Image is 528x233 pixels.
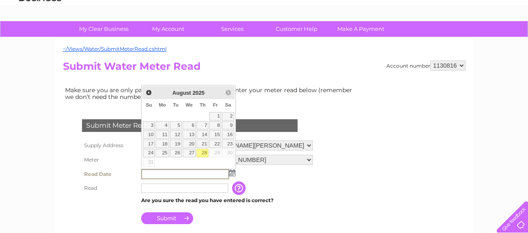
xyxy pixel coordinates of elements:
a: 1 [209,112,221,121]
a: 24 [143,149,155,157]
h2: Submit Water Meter Read [63,60,465,77]
a: 26 [170,149,182,157]
span: Thursday [200,102,205,107]
a: Energy [400,36,419,42]
span: 2025 [192,90,204,96]
img: ... [229,170,235,176]
a: 25 [156,149,169,157]
span: Wednesday [186,102,193,107]
td: Make sure you are only paying for what you use. Simply enter your meter read below (remember we d... [63,85,359,102]
a: My Clear Business [69,21,139,37]
a: 12 [170,130,182,139]
a: Telecoms [424,36,449,42]
div: Clear Business is a trading name of Verastar Limited (registered in [GEOGRAPHIC_DATA] No. 3667643... [65,5,464,41]
a: ~/Views/Water/SubmitMeterRead.cshtml [63,46,167,52]
span: Saturday [225,102,231,107]
span: Prev [145,89,152,96]
a: Services [197,21,267,37]
a: 23 [222,140,234,148]
div: Submit Meter Read [82,119,298,132]
a: 5 [170,121,182,130]
a: Contact [472,36,492,42]
a: 13 [183,130,196,139]
a: Log out [500,36,520,42]
a: 27 [183,149,196,157]
th: Supply Address [80,138,139,153]
a: 8 [209,121,221,130]
a: 4 [156,121,169,130]
a: 18 [156,140,169,148]
a: Prev [144,88,153,97]
a: 2 [222,112,234,121]
span: Monday [159,102,166,107]
a: 6 [183,121,196,130]
span: Friday [213,102,218,107]
a: 16 [222,130,234,139]
span: Sunday [146,102,152,107]
th: Meter [80,153,139,167]
a: 21 [197,140,208,148]
img: logo.png [19,22,62,48]
td: Are you sure the read you have entered is correct? [139,195,315,206]
span: August [172,90,191,96]
a: 0333 014 3131 [369,4,427,15]
a: 20 [183,140,196,148]
a: My Account [133,21,203,37]
a: 11 [156,130,169,139]
a: 10 [143,130,155,139]
a: 15 [209,130,221,139]
a: 14 [197,130,208,139]
input: Information [232,181,247,195]
a: 7 [197,121,208,130]
th: Read Date [80,167,139,181]
th: Read [80,181,139,195]
a: 19 [170,140,182,148]
a: 28 [197,149,208,157]
a: Water [379,36,395,42]
a: Make A Payment [326,21,396,37]
span: Tuesday [173,102,178,107]
a: 17 [143,140,155,148]
a: 22 [209,140,221,148]
a: 9 [222,121,234,130]
a: Customer Help [262,21,331,37]
div: Account number [386,60,465,71]
a: Blog [454,36,467,42]
a: 3 [143,121,155,130]
input: Submit [141,212,193,224]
